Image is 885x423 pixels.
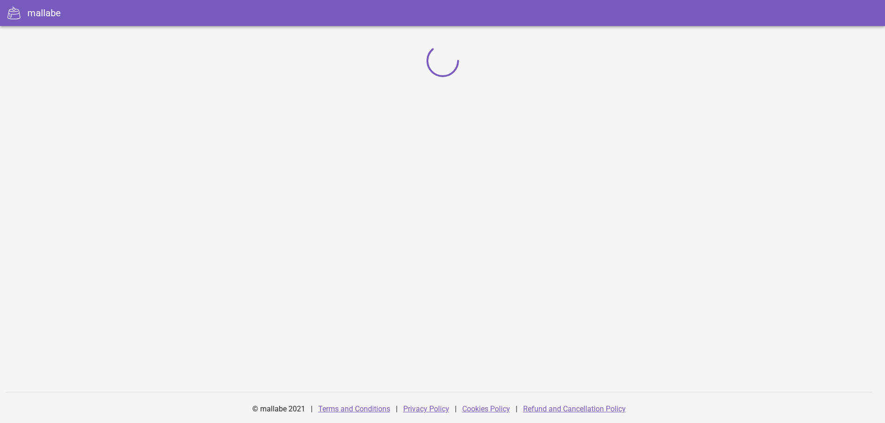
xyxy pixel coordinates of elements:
[396,398,398,420] div: |
[27,6,61,20] div: mallabe
[523,404,626,413] a: Refund and Cancellation Policy
[462,404,510,413] a: Cookies Policy
[318,404,390,413] a: Terms and Conditions
[516,398,518,420] div: |
[311,398,313,420] div: |
[403,404,449,413] a: Privacy Policy
[247,398,311,420] div: © mallabe 2021
[455,398,457,420] div: |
